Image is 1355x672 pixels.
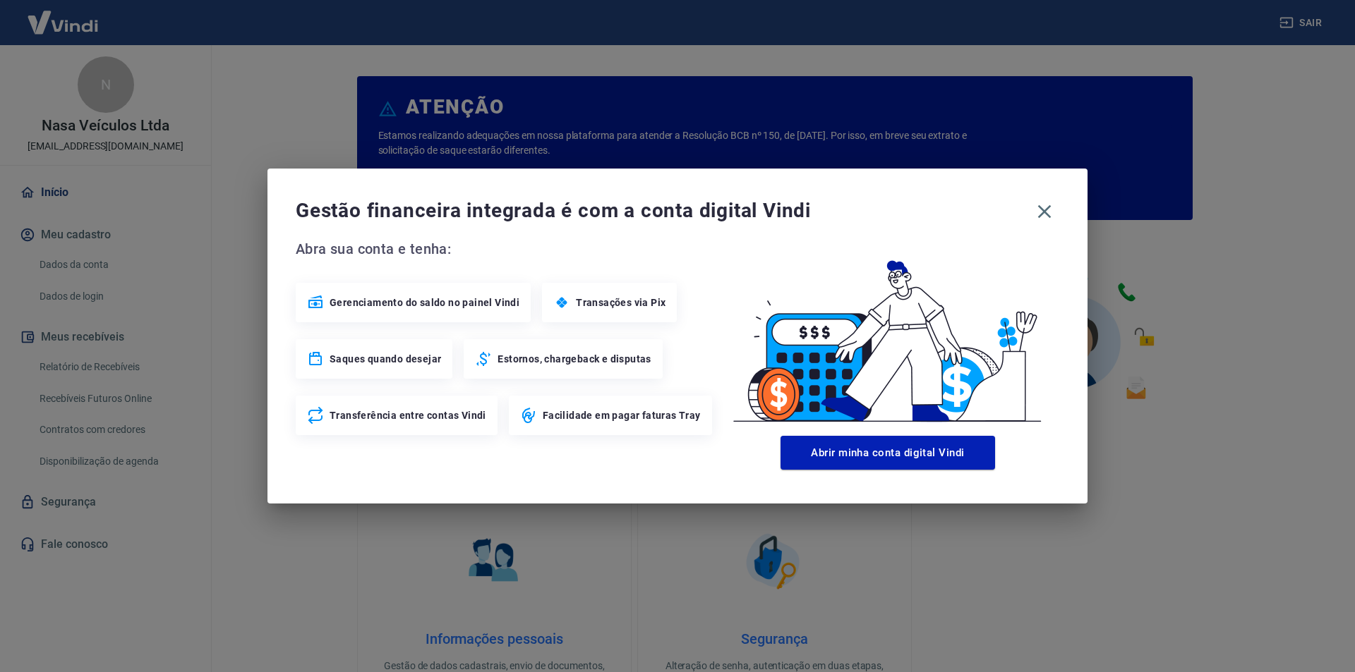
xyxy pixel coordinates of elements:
span: Abra sua conta e tenha: [296,238,716,260]
button: Abrir minha conta digital Vindi [781,436,995,470]
span: Transferência entre contas Vindi [330,408,486,422]
img: Good Billing [716,238,1059,430]
span: Gestão financeira integrada é com a conta digital Vindi [296,197,1030,225]
span: Gerenciamento do saldo no painel Vindi [330,295,519,310]
span: Estornos, chargeback e disputas [498,352,651,366]
span: Saques quando desejar [330,352,441,366]
span: Facilidade em pagar faturas Tray [543,408,701,422]
span: Transações via Pix [576,295,666,310]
